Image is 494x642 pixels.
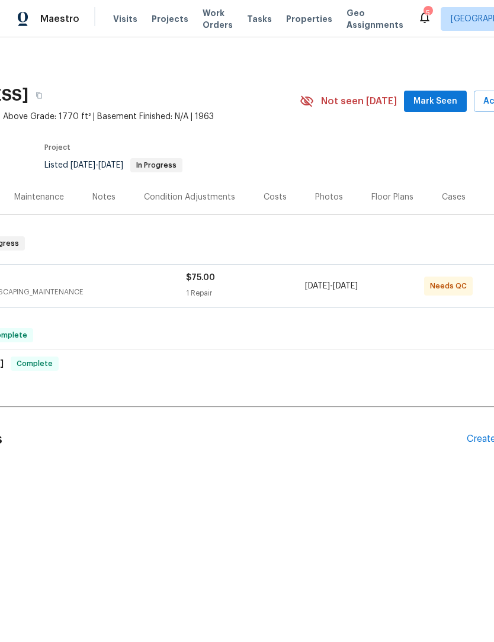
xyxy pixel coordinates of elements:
[70,161,95,169] span: [DATE]
[347,7,403,31] span: Geo Assignments
[203,7,233,31] span: Work Orders
[321,95,397,107] span: Not seen [DATE]
[333,282,358,290] span: [DATE]
[152,13,188,25] span: Projects
[28,85,50,106] button: Copy Address
[131,162,181,169] span: In Progress
[44,144,70,151] span: Project
[92,191,116,203] div: Notes
[442,191,466,203] div: Cases
[44,161,182,169] span: Listed
[413,94,457,109] span: Mark Seen
[305,280,358,292] span: -
[264,191,287,203] div: Costs
[144,191,235,203] div: Condition Adjustments
[113,13,137,25] span: Visits
[98,161,123,169] span: [DATE]
[70,161,123,169] span: -
[186,287,305,299] div: 1 Repair
[424,7,432,19] div: 5
[305,282,330,290] span: [DATE]
[371,191,413,203] div: Floor Plans
[12,358,57,370] span: Complete
[247,15,272,23] span: Tasks
[430,280,471,292] span: Needs QC
[404,91,467,113] button: Mark Seen
[40,13,79,25] span: Maestro
[14,191,64,203] div: Maintenance
[286,13,332,25] span: Properties
[186,274,215,282] span: $75.00
[315,191,343,203] div: Photos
